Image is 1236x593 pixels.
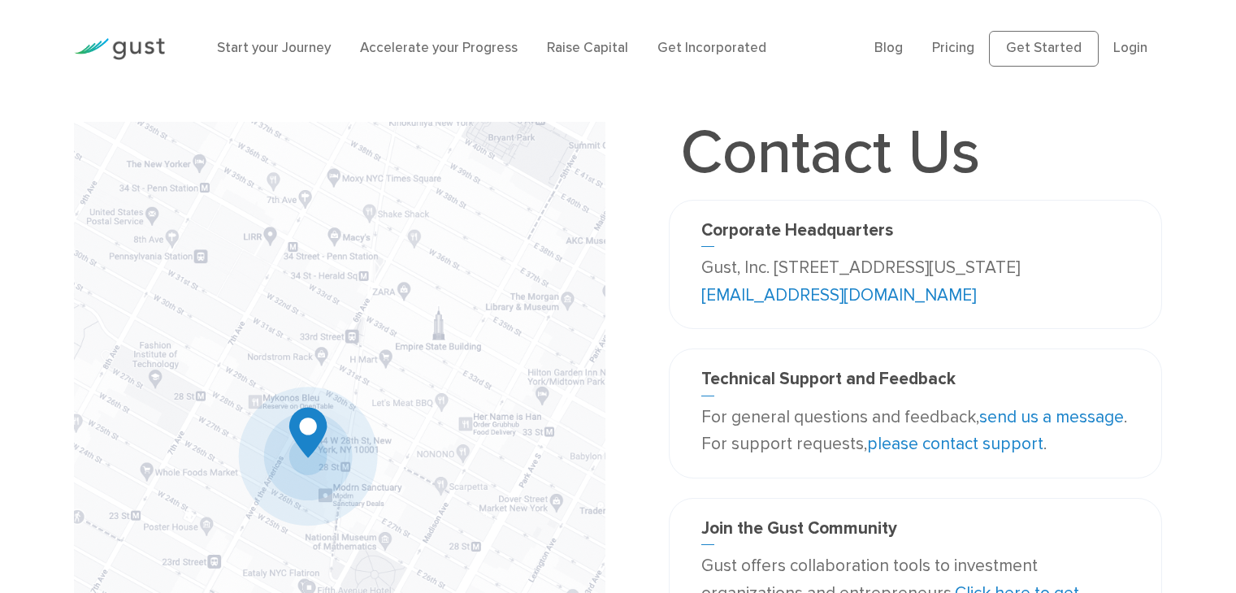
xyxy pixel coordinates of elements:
[701,285,976,305] a: [EMAIL_ADDRESS][DOMAIN_NAME]
[360,40,518,56] a: Accelerate your Progress
[701,404,1129,458] p: For general questions and feedback, . For support requests, .
[547,40,628,56] a: Raise Capital
[874,40,903,56] a: Blog
[867,434,1043,454] a: please contact support
[657,40,766,56] a: Get Incorporated
[979,407,1124,427] a: send us a message
[74,38,165,60] img: Gust Logo
[669,122,992,184] h1: Contact Us
[701,369,1129,396] h3: Technical Support and Feedback
[701,220,1129,247] h3: Corporate Headquarters
[217,40,331,56] a: Start your Journey
[1113,40,1147,56] a: Login
[701,518,1129,545] h3: Join the Gust Community
[989,31,1099,67] a: Get Started
[701,254,1129,309] p: Gust, Inc. [STREET_ADDRESS][US_STATE]
[932,40,974,56] a: Pricing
